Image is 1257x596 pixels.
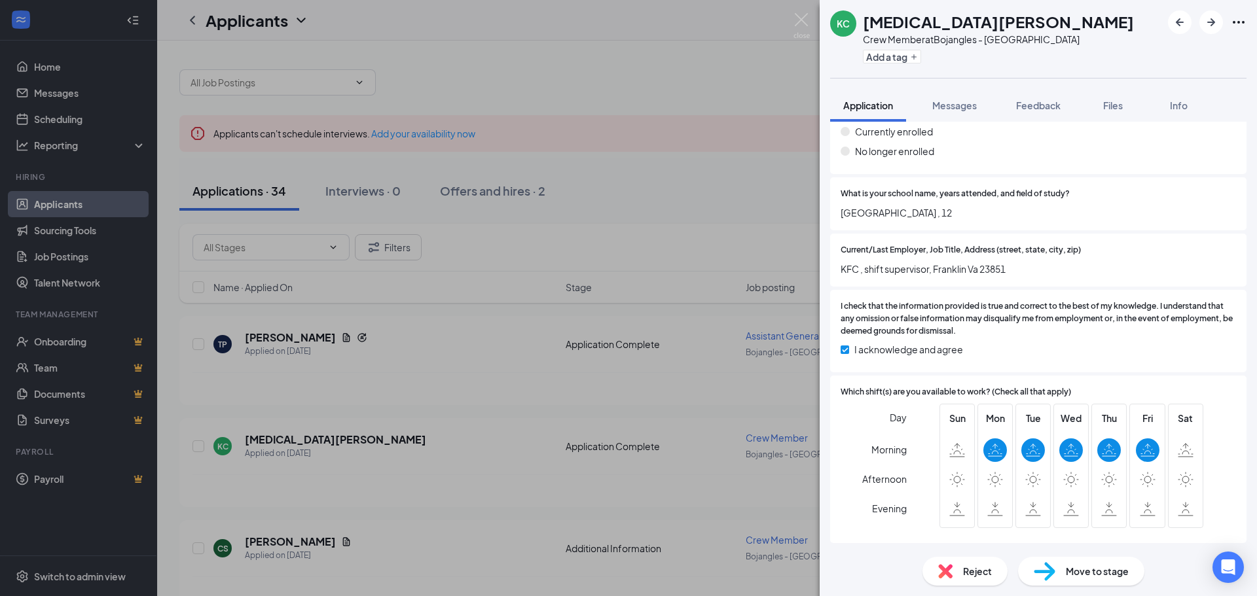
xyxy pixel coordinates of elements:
[1170,99,1188,111] span: Info
[963,564,992,578] span: Reject
[863,10,1134,33] h1: [MEDICAL_DATA][PERSON_NAME]
[1097,411,1121,425] span: Thu
[1136,411,1159,425] span: Fri
[1168,10,1192,34] button: ArrowLeftNew
[863,50,921,63] button: PlusAdd a tag
[1203,14,1219,30] svg: ArrowRight
[1174,411,1197,425] span: Sat
[1172,14,1188,30] svg: ArrowLeftNew
[1066,564,1129,578] span: Move to stage
[855,124,933,139] span: Currently enrolled
[863,33,1134,46] div: Crew Member at Bojangles - [GEOGRAPHIC_DATA]
[843,99,893,111] span: Application
[910,53,918,61] svg: Plus
[932,99,977,111] span: Messages
[862,467,907,491] span: Afternoon
[1212,552,1244,583] div: Open Intercom Messenger
[841,300,1236,338] span: I check that the information provided is true and correct to the best of my knowledge. I understa...
[890,410,907,425] span: Day
[1021,411,1045,425] span: Tue
[841,262,1236,276] span: KFC , shift supervisor, Franklin Va 23851
[1103,99,1123,111] span: Files
[983,411,1007,425] span: Mon
[872,497,907,520] span: Evening
[837,17,850,30] div: KC
[855,144,934,158] span: No longer enrolled
[841,205,1236,220] span: [GEOGRAPHIC_DATA] , 12
[1231,14,1247,30] svg: Ellipses
[854,342,963,357] span: I acknowledge and agree
[841,188,1070,200] span: What is your school name, years attended, and field of study?
[841,386,1071,398] span: Which shift(s) are you available to work? (Check all that apply)
[945,411,969,425] span: Sun
[841,244,1081,256] span: Current/Last Employer, Job Title, Address (street, state, city, zip)
[1016,99,1061,111] span: Feedback
[871,438,907,461] span: Morning
[1199,10,1223,34] button: ArrowRight
[1059,411,1083,425] span: Wed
